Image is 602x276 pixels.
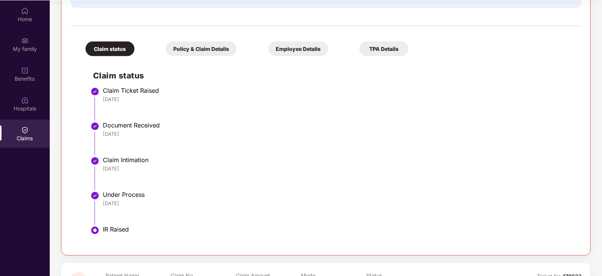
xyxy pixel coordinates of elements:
[21,67,29,74] img: svg+xml;base64,PHN2ZyBpZD0iQmVuZWZpdHMiIHhtbG5zPSJodHRwOi8vd3d3LnczLm9yZy8yMDAwL3N2ZyIgd2lkdGg9Ij...
[21,97,29,104] img: svg+xml;base64,PHN2ZyBpZD0iSG9zcGl0YWxzIiB4bWxucz0iaHR0cDovL3d3dy53My5vcmcvMjAwMC9zdmciIHdpZHRoPS...
[21,37,29,44] img: svg+xml;base64,PHN2ZyB3aWR0aD0iMjAiIGhlaWdodD0iMjAiIHZpZXdCb3g9IjAgMCAyMCAyMCIgZmlsbD0ibm9uZSIgeG...
[166,41,237,56] div: Policy & Claim Details
[21,7,29,15] img: svg+xml;base64,PHN2ZyBpZD0iSG9tZSIgeG1sbnM9Imh0dHA6Ly93d3cudzMub3JnLzIwMDAvc3ZnIiB3aWR0aD0iMjAiIG...
[103,200,574,207] div: [DATE]
[90,156,99,166] img: svg+xml;base64,PHN2ZyBpZD0iU3RlcC1Eb25lLTMyeDMyIiB4bWxucz0iaHR0cDovL3d3dy53My5vcmcvMjAwMC9zdmciIH...
[103,130,574,137] div: [DATE]
[268,41,328,56] div: Employee Details
[103,191,574,198] div: Under Process
[21,126,29,134] img: svg+xml;base64,PHN2ZyBpZD0iQ2xhaW0iIHhtbG5zPSJodHRwOi8vd3d3LnczLm9yZy8yMDAwL3N2ZyIgd2lkdGg9IjIwIi...
[90,87,99,96] img: svg+xml;base64,PHN2ZyBpZD0iU3RlcC1Eb25lLTMyeDMyIiB4bWxucz0iaHR0cDovL3d3dy53My5vcmcvMjAwMC9zdmciIH...
[93,69,574,82] h2: Claim status
[103,87,574,94] div: Claim Ticket Raised
[359,41,408,56] div: TPA Details
[90,226,99,235] img: svg+xml;base64,PHN2ZyBpZD0iU3RlcC1BY3RpdmUtMzJ4MzIiIHhtbG5zPSJodHRwOi8vd3d3LnczLm9yZy8yMDAwL3N2Zy...
[103,156,574,164] div: Claim Intimation
[90,122,99,131] img: svg+xml;base64,PHN2ZyBpZD0iU3RlcC1Eb25lLTMyeDMyIiB4bWxucz0iaHR0cDovL3d3dy53My5vcmcvMjAwMC9zdmciIH...
[103,121,574,129] div: Document Received
[103,165,574,172] div: [DATE]
[86,41,134,56] div: Claim status
[103,225,574,233] div: IR Raised
[103,96,574,103] div: [DATE]
[90,191,99,200] img: svg+xml;base64,PHN2ZyBpZD0iU3RlcC1Eb25lLTMyeDMyIiB4bWxucz0iaHR0cDovL3d3dy53My5vcmcvMjAwMC9zdmciIH...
